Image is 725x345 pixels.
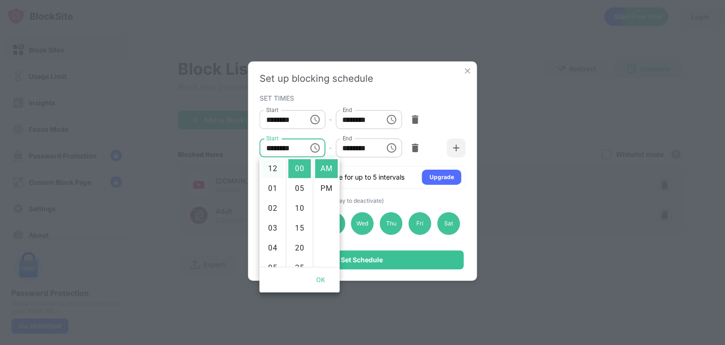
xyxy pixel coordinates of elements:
button: Choose time, selected time is 10:00 AM [305,138,324,157]
div: SET TIMES [260,94,464,102]
button: Choose time, selected time is 11:55 PM [382,110,401,129]
li: 25 minutes [288,259,311,277]
li: 10 minutes [288,199,311,218]
label: End [342,134,352,142]
li: PM [315,179,338,198]
ul: Select minutes [286,157,313,267]
button: OK [306,271,336,289]
img: x-button.svg [463,66,472,76]
div: Set up blocking schedule [260,73,466,84]
button: Choose time, selected time is 7:00 PM [305,110,324,129]
li: AM [315,159,338,178]
li: 3 hours [261,219,284,238]
ul: Select hours [260,157,286,267]
li: 5 minutes [288,179,311,198]
div: Set Schedule [341,256,383,264]
li: 20 minutes [288,239,311,258]
li: 4 hours [261,239,284,258]
button: Choose time, selected time is 1:00 PM [382,138,401,157]
div: Upgrade [430,172,454,182]
li: 2 hours [261,199,284,218]
label: Start [266,134,278,142]
li: 0 minutes [288,159,311,178]
li: 12 hours [261,159,284,178]
div: Sat [437,212,460,235]
div: Wed [351,212,374,235]
span: (Click a day to deactivate) [314,197,384,204]
div: Fri [409,212,431,235]
label: End [342,106,352,114]
li: 5 hours [261,259,284,277]
div: SELECTED DAYS [260,196,464,204]
ul: Select meridiem [313,157,340,267]
div: - [329,143,332,153]
label: Start [266,106,278,114]
div: Thu [380,212,403,235]
div: - [329,114,332,125]
li: 15 minutes [288,219,311,238]
li: 1 hours [261,179,284,198]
